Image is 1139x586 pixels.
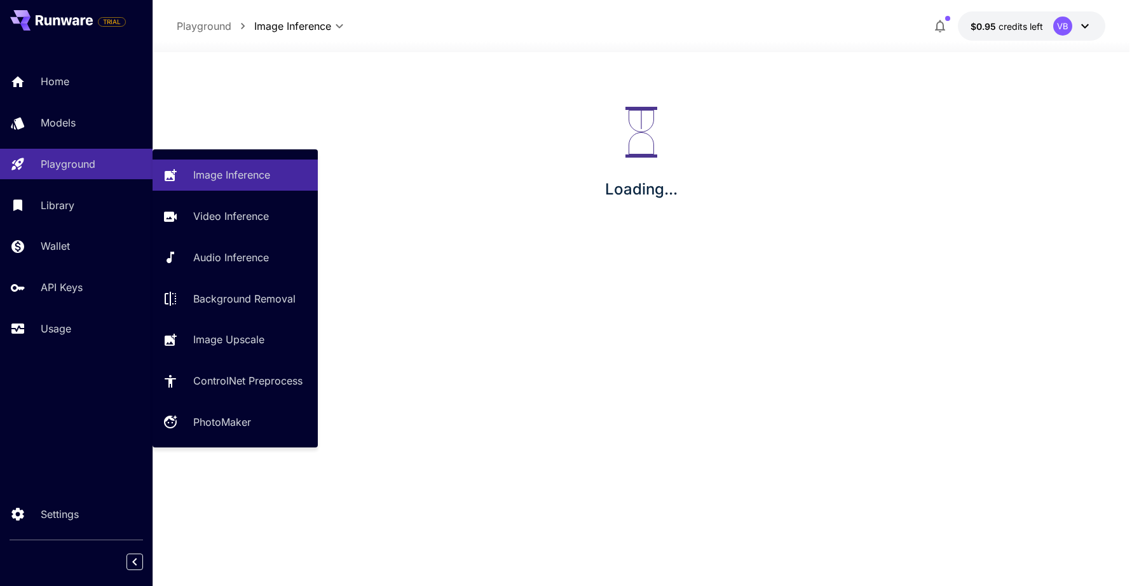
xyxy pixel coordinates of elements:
p: PhotoMaker [193,414,251,430]
a: Video Inference [153,201,318,232]
a: Image Upscale [153,324,318,355]
p: Audio Inference [193,250,269,265]
div: $0.9499 [971,20,1043,33]
p: Image Inference [193,167,270,182]
p: Playground [41,156,95,172]
div: VB [1053,17,1072,36]
p: ControlNet Preprocess [193,373,303,388]
a: Image Inference [153,160,318,191]
p: Library [41,198,74,213]
button: Collapse sidebar [126,554,143,570]
p: Wallet [41,238,70,254]
p: API Keys [41,280,83,295]
span: $0.95 [971,21,999,32]
a: Audio Inference [153,242,318,273]
a: ControlNet Preprocess [153,365,318,397]
span: TRIAL [99,17,125,27]
div: Collapse sidebar [136,550,153,573]
p: Home [41,74,69,89]
p: Loading... [605,178,678,201]
button: $0.9499 [958,11,1105,41]
span: Image Inference [254,18,331,34]
span: credits left [999,21,1043,32]
a: Background Removal [153,283,318,314]
p: Image Upscale [193,332,264,347]
a: PhotoMaker [153,407,318,438]
p: Background Removal [193,291,296,306]
p: Video Inference [193,208,269,224]
span: Add your payment card to enable full platform functionality. [98,14,126,29]
nav: breadcrumb [177,18,254,34]
p: Usage [41,321,71,336]
p: Models [41,115,76,130]
p: Playground [177,18,231,34]
p: Settings [41,507,79,522]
